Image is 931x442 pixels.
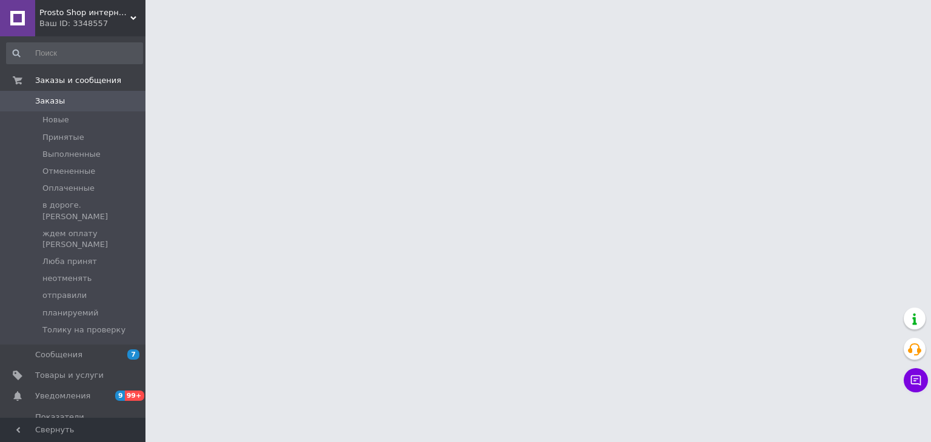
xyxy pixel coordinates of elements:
span: Отмененные [42,166,95,177]
span: неотменять [42,273,92,284]
span: Люба принят [42,256,97,267]
span: 7 [127,349,139,360]
span: Prosto Shop интернет магазин простых покупок, сделаем покупки проще [39,7,130,18]
span: в дороге. [PERSON_NAME] [42,200,142,222]
span: 99+ [125,391,145,401]
input: Поиск [6,42,143,64]
span: Заказы [35,96,65,107]
button: Чат с покупателем [904,368,928,392]
span: отправили [42,290,87,301]
span: Сообщения [35,349,82,360]
span: Толику на проверку [42,325,125,335]
span: ждем оплату [PERSON_NAME] [42,228,142,250]
span: Товары и услуги [35,370,104,381]
div: Ваш ID: 3348557 [39,18,145,29]
span: Выполненные [42,149,101,160]
span: Показатели работы компании [35,412,112,434]
span: Новые [42,114,69,125]
span: Заказы и сообщения [35,75,121,86]
span: Принятые [42,132,84,143]
span: Уведомления [35,391,90,401]
span: Оплаченные [42,183,95,194]
span: 9 [115,391,125,401]
span: планируемий [42,308,98,318]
